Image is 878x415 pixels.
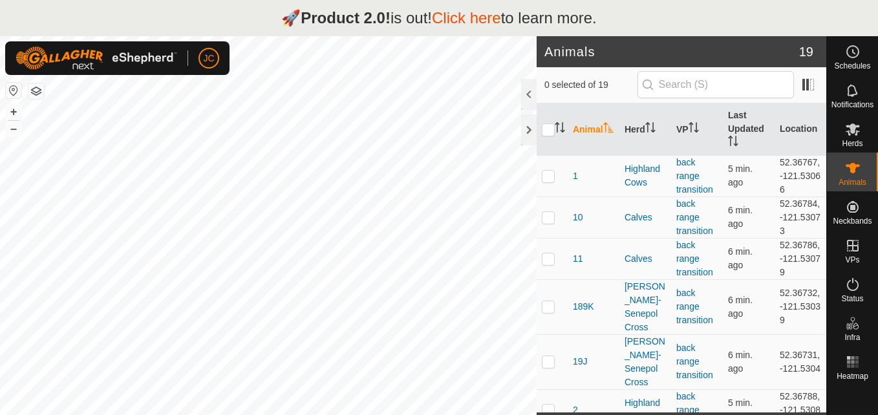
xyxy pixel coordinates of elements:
p-sorticon: Activate to sort [645,124,656,134]
h2: Animals [544,44,799,59]
div: [PERSON_NAME]-Senepol Cross [625,280,666,334]
span: Neckbands [833,217,872,225]
span: JC [203,52,214,65]
span: Infra [844,334,860,341]
span: Sep 18, 2025, 10:08 AM [728,246,753,270]
span: 11 [573,252,583,266]
span: Sep 18, 2025, 10:09 AM [728,164,753,187]
span: 10 [573,211,583,224]
td: 52.36784, -121.53073 [775,197,826,238]
span: 1 [573,169,578,183]
a: back range transition [676,157,713,195]
span: Sep 18, 2025, 10:09 AM [728,295,753,319]
span: Animals [839,178,866,186]
p-sorticon: Activate to sort [728,138,738,148]
button: Reset Map [6,83,21,98]
button: + [6,104,21,120]
span: Sep 18, 2025, 10:08 AM [728,205,753,229]
span: Notifications [831,101,873,109]
div: Calves [625,252,666,266]
span: VPs [845,256,859,264]
span: 19J [573,355,588,368]
span: Herds [842,140,862,147]
button: – [6,121,21,136]
input: Search (S) [637,71,794,98]
p-sorticon: Activate to sort [603,124,614,134]
a: back range transition [676,288,713,325]
span: Heatmap [837,372,868,380]
div: [PERSON_NAME]-Senepol Cross [625,335,666,389]
th: Last Updated [723,103,775,156]
strong: Product 2.0! [301,9,391,27]
button: Map Layers [28,83,44,99]
span: Status [841,295,863,303]
a: back range transition [676,198,713,236]
a: Click here [432,9,501,27]
th: Animal [568,103,619,156]
span: Sep 18, 2025, 10:08 AM [728,350,753,374]
td: 52.36767, -121.53066 [775,155,826,197]
p: 🚀 is out! to learn more. [281,6,597,30]
span: 19 [799,42,813,61]
td: 52.36732, -121.53039 [775,279,826,334]
img: Gallagher Logo [16,47,177,70]
p-sorticon: Activate to sort [689,124,699,134]
a: back range transition [676,343,713,380]
th: Location [775,103,826,156]
th: Herd [619,103,671,156]
td: 52.36731, -121.5304 [775,334,826,389]
p-sorticon: Activate to sort [555,124,565,134]
th: VP [671,103,723,156]
span: 189K [573,300,594,314]
span: Schedules [834,62,870,70]
div: Calves [625,211,666,224]
span: 0 selected of 19 [544,78,637,92]
div: Highland Cows [625,162,666,189]
a: back range transition [676,240,713,277]
td: 52.36786, -121.53079 [775,238,826,279]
